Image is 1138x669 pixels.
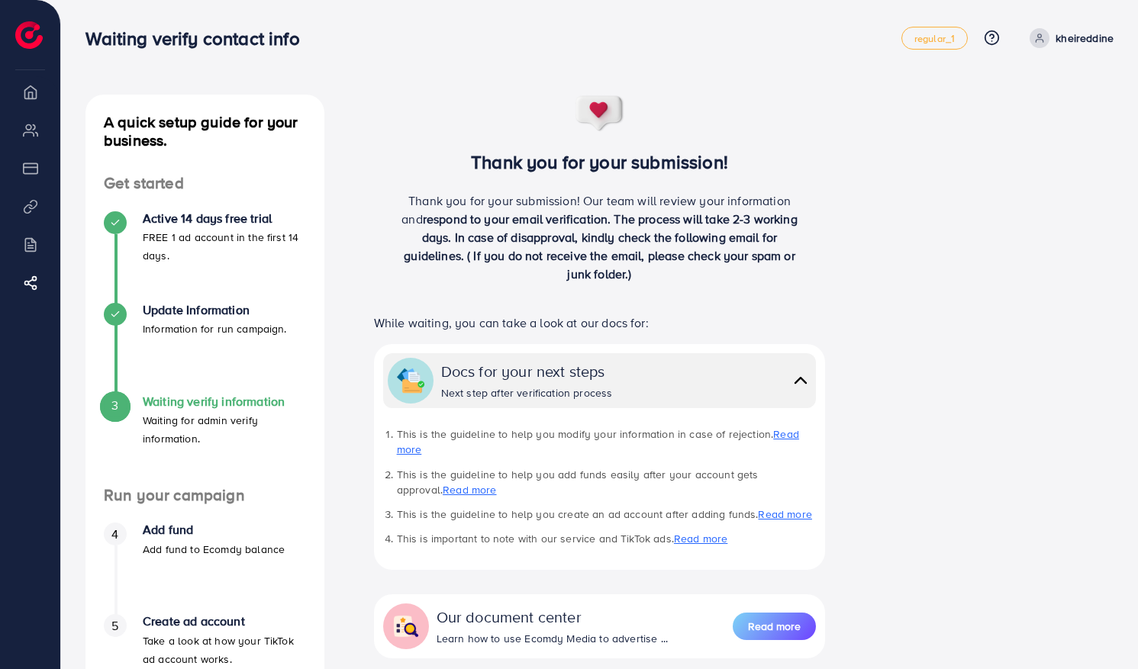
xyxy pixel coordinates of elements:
p: Information for run campaign. [143,320,287,338]
div: Next step after verification process [441,385,613,400]
h4: Add fund [143,523,285,537]
a: Read more [443,482,496,497]
a: Read more [758,507,811,522]
li: This is the guideline to help you create an ad account after adding funds. [397,507,817,522]
span: Read more [748,619,801,634]
li: Add fund [85,523,324,614]
li: Active 14 days free trial [85,211,324,303]
h3: Thank you for your submission! [349,151,851,173]
p: While waiting, you can take a look at our docs for: [374,314,826,332]
span: 3 [111,397,118,414]
div: Our document center [437,606,668,628]
a: regular_1 [901,27,968,50]
span: 5 [111,617,118,635]
p: Thank you for your submission! Our team will review your information and [399,191,801,283]
img: collapse [392,613,420,640]
h4: Create ad account [143,614,306,629]
li: Update Information [85,303,324,394]
a: Read more [674,531,727,546]
p: Take a look at how your TikTok ad account works. [143,632,306,668]
p: kheireddine [1056,29,1114,47]
p: Waiting for admin verify information. [143,411,306,448]
img: success [575,95,625,133]
span: regular_1 [914,34,955,43]
button: Read more [733,613,816,640]
h4: Update Information [143,303,287,317]
span: respond to your email verification. The process will take 2-3 working days. In case of disapprova... [404,211,798,282]
img: collapse [397,367,424,394]
h4: Get started [85,174,324,193]
p: Add fund to Ecomdy balance [143,540,285,558]
img: collapse [790,369,811,391]
img: logo [15,21,43,49]
a: kheireddine [1024,28,1114,48]
li: This is the guideline to help you modify your information in case of rejection. [397,426,817,458]
h4: Waiting verify information [143,394,306,409]
p: FREE 1 ad account in the first 14 days. [143,228,306,265]
h4: Active 14 days free trial [143,211,306,226]
div: Learn how to use Ecomdy Media to advertise ... [437,631,668,646]
span: 4 [111,526,118,543]
a: Read more [733,611,816,642]
a: Read more [397,426,799,457]
h3: Waiting verify contact info [85,27,311,50]
li: This is important to note with our service and TikTok ads. [397,531,817,546]
h4: A quick setup guide for your business. [85,113,324,150]
h4: Run your campaign [85,486,324,505]
li: Waiting verify information [85,394,324,486]
li: This is the guideline to help you add funds easily after your account gets approval. [397,467,817,498]
div: Docs for your next steps [441,360,613,382]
